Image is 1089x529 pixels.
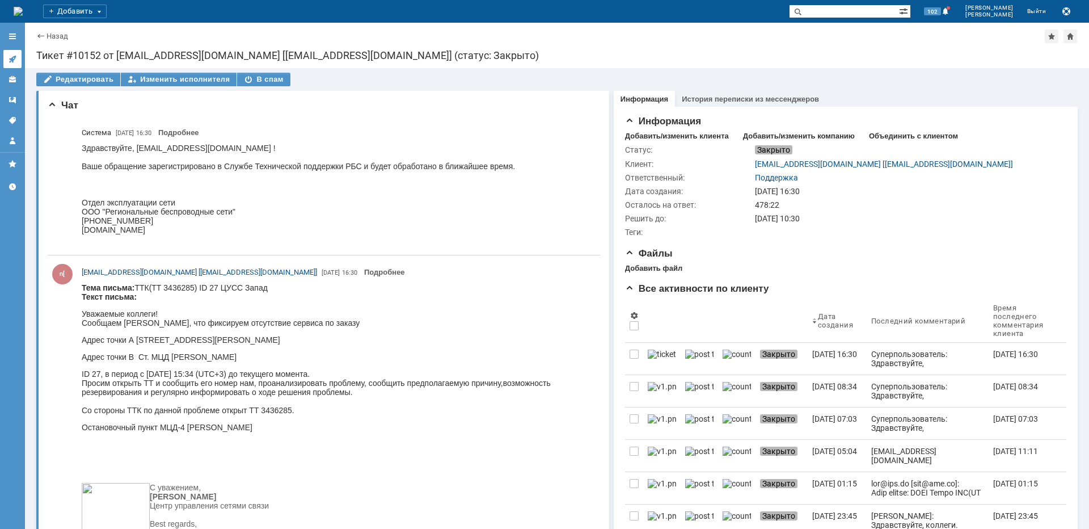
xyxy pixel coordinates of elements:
div: [DATE] 16:30 [993,350,1038,359]
a: Закрыто [755,472,808,504]
a: [EMAIL_ADDRESS][DOMAIN_NAME] [[EMAIL_ADDRESS][DOMAIN_NAME]] [82,267,317,278]
div: Ответственный: [625,173,753,182]
div: [DATE] 16:30 [812,350,857,359]
div: Суперпользователь: Здравствуйте, [EMAIL_ADDRESS][DOMAIN_NAME] ! Ваше обращение зарегистрировано в... [871,350,984,468]
a: Подробнее [364,268,405,276]
div: [DATE] 16:30 [755,187,1060,196]
a: [DATE] 01:15 [808,472,867,504]
div: [DATE] 01:15 [812,479,857,488]
span: Расширенный поиск [899,5,910,16]
strong: [PERSON_NAME] [68,209,134,218]
span: Закрыто [760,447,797,456]
strong: [EMAIL_ADDRESS][DOMAIN_NAME] [93,317,231,326]
span: [DATE] 10:30 [755,214,800,223]
a: post ticket.png [681,408,718,439]
th: Время последнего комментария клиента [989,299,1057,343]
a: lor@ips.do [sit@ame.co]: Adip elitse: DOEI Tempo INC(UT 0463018) LA 17 e 36 Dolor magnaa: Enimad ... [867,472,989,504]
a: [EMAIL_ADDRESS][DOMAIN_NAME] [[EMAIL_ADDRESS][DOMAIN_NAME]]: Добрый день! Канал в работе, ТТ можн... [867,440,989,472]
strong: [PERSON_NAME] [68,245,134,254]
img: post ticket.png [685,479,714,488]
img: post ticket.png [685,382,714,391]
div: Добавить/изменить компанию [743,132,855,141]
img: post ticket.png [685,350,714,359]
span: Закрыто [760,414,797,423]
a: Суперпользователь: Здравствуйте, [EMAIL_ADDRESS][DOMAIN_NAME] ! Ваше обращение зарегистрировано в... [867,375,989,407]
div: [DATE] 08:34 [812,382,857,391]
a: Перейти на домашнюю страницу [14,7,23,16]
div: Осталось на ответ: [625,200,753,209]
div: [DATE] 11:11 [993,447,1038,456]
img: counter.png [723,350,751,359]
span: Чат [48,100,78,111]
div: Добавить в избранное [1045,30,1058,43]
a: counter.png [718,375,755,407]
a: [DATE] 05:04 [808,440,867,472]
a: Назад [47,32,68,40]
div: Добавить/изменить клиента [625,132,729,141]
img: post ticket.png [685,447,714,456]
div: [DATE] 07:03 [812,414,857,423]
a: [DATE] 07:03 [989,408,1057,439]
span: Закрыто [760,479,797,488]
a: counter.png [718,472,755,504]
a: Суперпользователь: Здравствуйте, [EMAIL_ADDRESS][DOMAIN_NAME] ! Ваше обращение зарегистрировано в... [867,343,989,375]
a: Закрыто [755,440,808,472]
a: post ticket.png [681,375,718,407]
a: [EMAIL_ADDRESS][DOMAIN_NAME] [[EMAIL_ADDRESS][DOMAIN_NAME]] [755,159,1013,169]
span: 16:30 [136,129,151,137]
span: [DATE] [116,129,134,137]
a: Закрыто [755,375,808,407]
span: Закрыто [760,350,797,359]
span: Компания ТТК / TTK Company Phone : +7 (4852) 794837 ([GEOGRAPHIC_DATA]) +7 (4212) 911901 ([GEOGRA... [68,272,231,326]
img: logo [14,7,23,16]
a: [DATE] 16:30 [808,343,867,375]
div: Время последнего комментария клиента [993,304,1044,338]
img: v1.png [648,382,676,391]
a: Информация [621,95,668,103]
a: Клиенты [3,70,22,89]
a: Закрыто [755,343,808,375]
a: v1.png [643,408,681,439]
div: Суперпользователь: Здравствуйте, [EMAIL_ADDRESS][DOMAIN_NAME] ! Ваше обращение зарегистрировано в... [871,382,984,500]
span: 16:30 [342,269,357,276]
span: [PERSON_NAME] [965,5,1014,11]
a: Подробнее [158,128,199,137]
div: [DATE] 01:15 [993,479,1038,488]
a: post ticket.png [681,440,718,472]
a: counter.png [718,440,755,472]
a: ticket_notification.png [643,343,681,375]
a: Суперпользователь: Здравствуйте, [EMAIL_ADDRESS][DOMAIN_NAME] ! Ваше обращение зарегистрировано в... [867,408,989,439]
a: [DATE] 11:11 [989,440,1057,472]
a: Закрыто [755,408,808,439]
div: Статус: [625,145,753,154]
img: counter.png [723,414,751,423]
a: [DATE] 08:34 [989,375,1057,407]
img: ticket_notification.png [648,350,676,359]
div: Клиент: [625,159,753,169]
span: С уважением, Центр управления сетями связи [68,200,187,227]
span: Система [82,128,111,137]
span: Файлы [625,248,673,259]
a: v1.png [643,440,681,472]
img: v1.png [648,511,676,520]
a: [DATE] 07:03 [808,408,867,439]
div: Последний комментарий [871,317,965,325]
span: Закрыто [760,382,797,391]
img: counter.png [723,382,751,391]
a: Шаблоны комментариев [3,91,22,109]
span: Закрыто [760,511,797,520]
a: post ticket.png [681,472,718,504]
img: counter.png [723,511,751,520]
img: counter.png [723,479,751,488]
div: [DATE] 23:45 [812,511,857,520]
img: v1.png [648,414,676,423]
img: post ticket.png [685,511,714,520]
a: Активности [3,50,22,68]
div: Добавить [43,5,107,18]
img: v1.png [648,479,676,488]
span: Все активности по клиенту [625,283,769,294]
a: post ticket.png [681,343,718,375]
a: [DATE] 01:15 [989,472,1057,504]
strong: [DOMAIN_NAME] [86,308,151,317]
div: Объединить с клиентом [869,132,958,141]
